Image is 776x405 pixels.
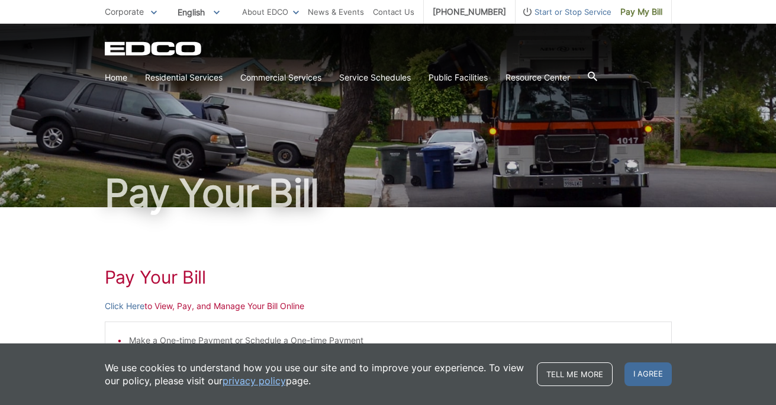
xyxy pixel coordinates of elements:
span: Corporate [105,7,144,17]
span: English [169,2,228,22]
a: Home [105,71,127,84]
a: Tell me more [537,362,613,386]
p: to View, Pay, and Manage Your Bill Online [105,300,672,313]
a: Commercial Services [240,71,321,84]
h1: Pay Your Bill [105,266,672,288]
a: Service Schedules [339,71,411,84]
h1: Pay Your Bill [105,174,672,212]
a: Public Facilities [429,71,488,84]
a: privacy policy [223,374,286,387]
a: Click Here [105,300,144,313]
a: Resource Center [505,71,570,84]
span: Pay My Bill [620,5,662,18]
li: Make a One-time Payment or Schedule a One-time Payment [129,334,659,347]
p: We use cookies to understand how you use our site and to improve your experience. To view our pol... [105,361,525,387]
span: I agree [624,362,672,386]
a: Contact Us [373,5,414,18]
a: About EDCO [242,5,299,18]
a: News & Events [308,5,364,18]
a: EDCD logo. Return to the homepage. [105,41,203,56]
a: Residential Services [145,71,223,84]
